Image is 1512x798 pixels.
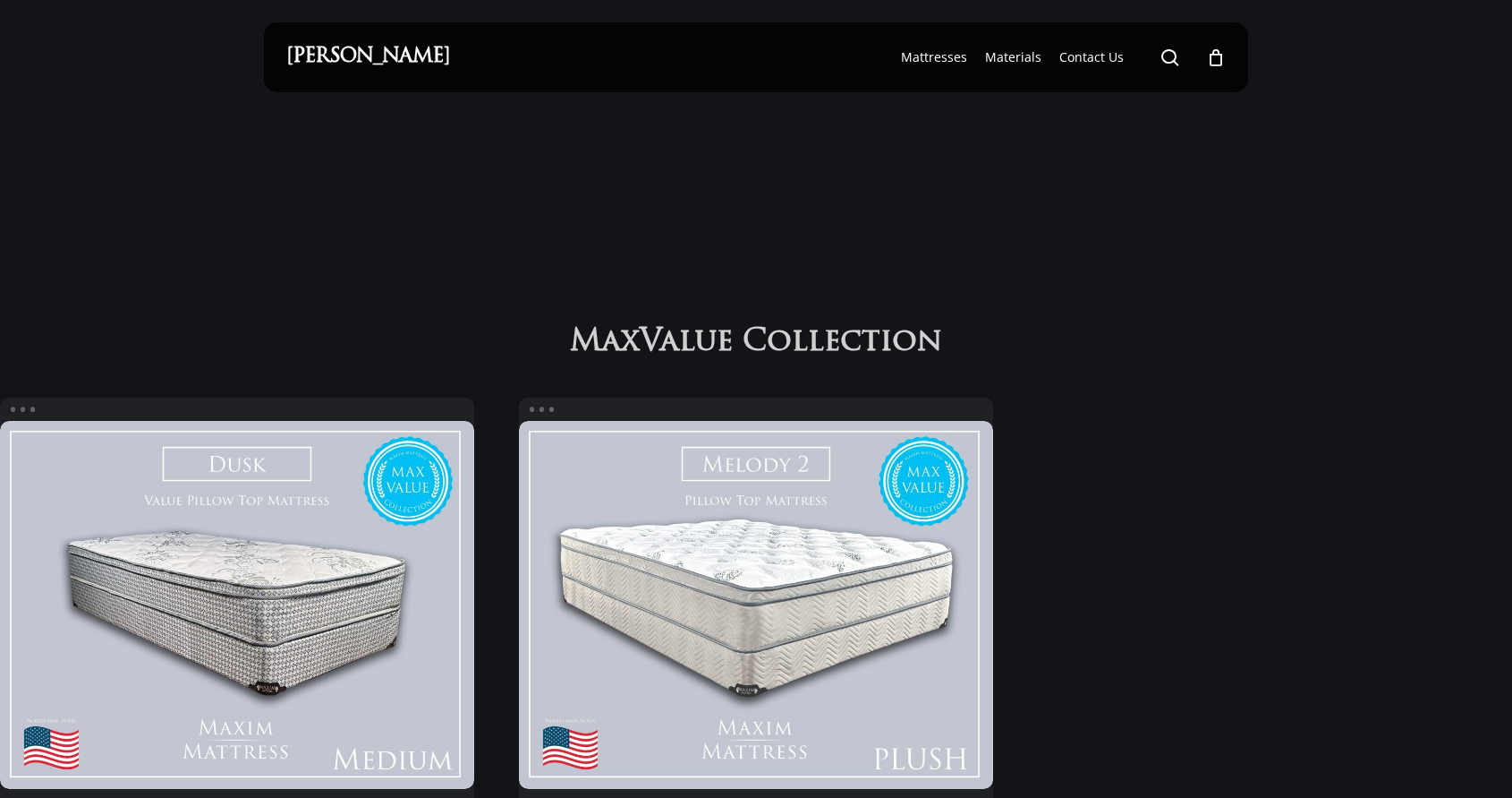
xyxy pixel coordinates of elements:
[901,48,967,65] span: Mattresses
[985,48,1041,66] a: Materials
[286,47,450,67] a: [PERSON_NAME]
[1059,48,1124,65] span: Contact Us
[901,48,967,66] a: Mattresses
[985,48,1041,65] span: Materials
[743,325,942,362] span: Collection
[1059,48,1124,66] a: Contact Us
[892,22,1226,92] nav: Main Menu
[562,322,951,361] h2: MaxValue Collection
[570,325,733,362] span: MaxValue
